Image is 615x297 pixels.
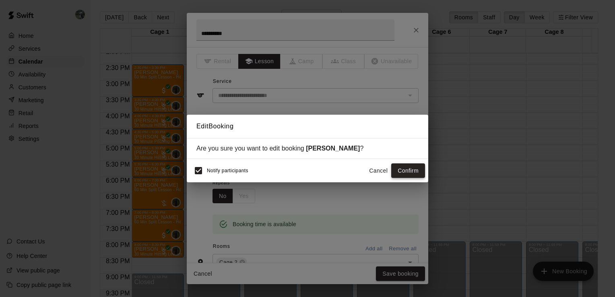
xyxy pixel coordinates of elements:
[306,145,360,152] strong: [PERSON_NAME]
[196,145,419,152] div: Are you sure you want to edit booking ?
[365,163,391,178] button: Cancel
[207,168,248,173] span: Notify participants
[187,115,428,138] h2: Edit Booking
[391,163,425,178] button: Confirm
